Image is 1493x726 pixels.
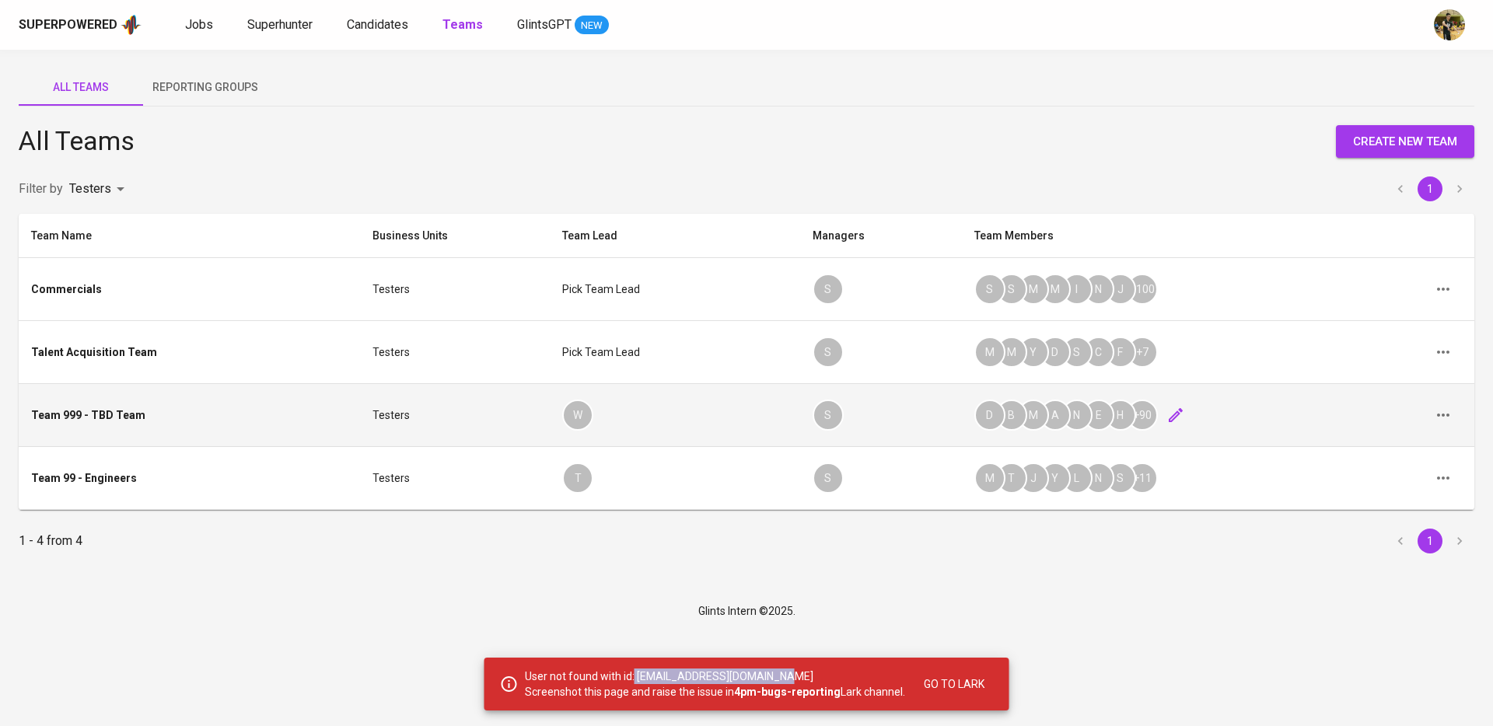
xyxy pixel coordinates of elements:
[19,125,135,158] h4: All Teams
[347,16,411,35] a: Candidates
[1018,337,1049,368] div: Y
[1127,337,1158,368] div: + 7
[525,668,905,700] p: User not found with id: [EMAIL_ADDRESS][DOMAIN_NAME] Screenshot this page and raise the issue in ...
[562,462,593,494] div: T
[185,17,213,32] span: Jobs
[19,13,142,37] a: Superpoweredapp logo
[69,176,130,201] div: Testers
[996,462,1027,494] div: T
[1040,274,1071,305] div: M
[1061,274,1093,305] div: I
[360,214,550,258] th: Business Units
[1040,400,1071,431] div: A
[1127,274,1158,305] div: + 100
[152,78,258,97] span: Reporting Groups
[1018,400,1049,431] div: M
[575,18,609,33] span: NEW
[1127,462,1158,494] div: + 11
[1105,462,1136,494] div: S
[185,16,216,35] a: Jobs
[813,462,844,494] div: S
[1434,9,1465,40] img: yongcheng@glints.com
[360,258,550,321] td: Testers
[1040,337,1071,368] div: D
[19,532,82,550] p: 1 - 4 from 4
[360,447,550,510] td: Testers
[121,13,142,37] img: app logo
[19,68,1474,106] div: teams tab
[442,16,486,35] a: Teams
[1105,400,1136,431] div: H
[813,274,844,305] div: S
[19,181,63,196] span: Filter by
[31,281,102,297] div: Commercials
[360,384,550,447] td: Testers
[962,214,1412,258] th: Team Members
[996,337,1027,368] div: M
[996,274,1027,305] div: S
[19,214,360,258] th: Team Name
[517,16,609,35] a: GlintsGPT NEW
[550,214,800,258] th: Team Lead
[1061,462,1093,494] div: L
[924,675,984,694] span: Go to Lark
[31,470,137,486] div: Team 99 - Engineers
[1336,125,1474,158] button: create new team
[800,214,962,258] th: Managers
[734,686,841,698] b: 4pm-bugs-reporting
[974,462,1005,494] div: M
[996,400,1027,431] div: B
[1061,337,1093,368] div: S
[1083,462,1114,494] div: N
[1386,529,1474,553] nav: pagination navigation
[347,17,408,32] span: Candidates
[360,321,550,384] td: Testers
[813,337,844,368] div: S
[1418,529,1442,553] button: page 1
[1018,274,1049,305] div: M
[1418,176,1442,201] button: page 1
[1018,462,1049,494] div: J
[562,400,593,431] div: W
[31,344,157,360] div: Talent Acquisition Team
[1105,274,1136,305] div: J
[247,17,313,32] span: Superhunter
[562,283,640,295] span: Pick team lead
[1061,400,1093,431] div: N
[918,668,991,700] button: Go to Lark
[517,17,572,32] span: GlintsGPT
[1353,131,1457,152] span: create new team
[19,16,117,34] div: Superpowered
[974,400,1005,431] div: D
[1083,400,1114,431] div: E
[1083,337,1114,368] div: C
[562,346,640,358] span: Pick team lead
[442,17,483,32] b: Teams
[1127,400,1158,431] div: + 90
[974,337,1005,368] div: M
[1386,176,1474,201] nav: pagination navigation
[31,407,145,423] div: Team 999 - TBD Team
[1040,462,1071,494] div: Y
[1105,337,1136,368] div: F
[974,274,1005,305] div: S
[247,16,316,35] a: Superhunter
[813,400,844,431] div: S
[1083,274,1114,305] div: N
[28,78,134,97] span: All Teams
